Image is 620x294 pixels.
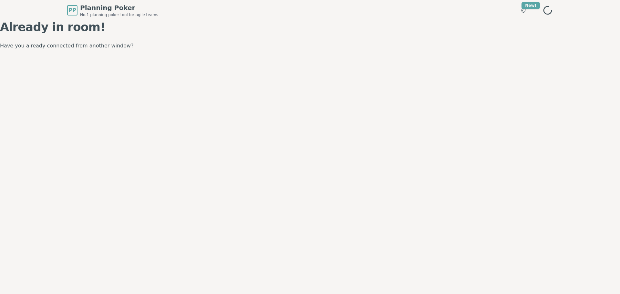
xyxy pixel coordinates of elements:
[522,2,540,9] div: New!
[68,6,76,14] span: PP
[80,12,158,17] span: No.1 planning poker tool for agile teams
[80,3,158,12] span: Planning Poker
[67,3,158,17] a: PPPlanning PokerNo.1 planning poker tool for agile teams
[518,5,530,16] button: New!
